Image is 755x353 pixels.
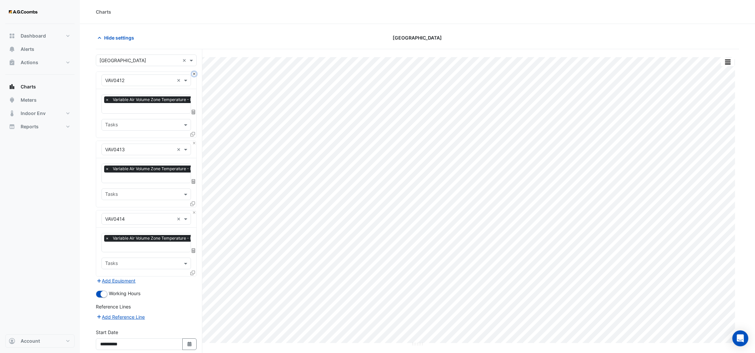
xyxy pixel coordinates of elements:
span: Clone Favourites and Tasks from this Equipment to other Equipment [190,131,195,137]
span: Account [21,338,40,344]
button: Meters [5,93,75,107]
button: Hide settings [96,32,138,44]
span: Variable Air Volume Zone Temperature - L04, Low Rise SW [111,166,226,172]
button: Indoor Env [5,107,75,120]
span: Clear [177,146,182,153]
span: Clear [182,57,188,64]
button: Close [192,141,196,145]
button: Add Reference Line [96,313,145,321]
span: Clear [177,77,182,84]
div: Tasks [104,260,118,268]
span: Clear [177,215,182,222]
label: Reference Lines [96,303,131,310]
app-icon: Alerts [9,46,15,53]
app-icon: Reports [9,123,15,130]
span: Indoor Env [21,110,46,117]
div: Tasks [104,121,118,130]
button: Reports [5,120,75,133]
label: Start Date [96,329,118,336]
span: × [104,235,110,242]
span: Alerts [21,46,34,53]
fa-icon: Select Date [187,341,193,347]
div: Tasks [104,190,118,199]
div: Charts [96,8,111,15]
span: Hide settings [104,34,134,41]
span: Choose Function [191,248,197,253]
span: Choose Function [191,178,197,184]
button: Dashboard [5,29,75,43]
app-icon: Indoor Env [9,110,15,117]
span: × [104,166,110,172]
span: Working Hours [109,291,140,296]
span: Clone Favourites and Tasks from this Equipment to other Equipment [190,201,195,206]
div: Open Intercom Messenger [732,330,748,346]
span: Meters [21,97,37,103]
span: Variable Air Volume Zone Temperature - L04, Low Rise SW [111,235,226,242]
button: More Options [721,58,734,66]
app-icon: Charts [9,83,15,90]
span: Charts [21,83,36,90]
span: [GEOGRAPHIC_DATA] [393,34,442,41]
app-icon: Dashboard [9,33,15,39]
button: Close [192,210,196,215]
span: Variable Air Volume Zone Temperature - L04, Low Rise SW [111,96,226,103]
span: Reports [21,123,39,130]
button: Close [192,72,196,76]
button: Charts [5,80,75,93]
span: Dashboard [21,33,46,39]
span: Clone Favourites and Tasks from this Equipment to other Equipment [190,270,195,276]
app-icon: Actions [9,59,15,66]
img: Company Logo [8,5,38,19]
span: Actions [21,59,38,66]
button: Alerts [5,43,75,56]
button: Add Equipment [96,277,136,285]
app-icon: Meters [9,97,15,103]
span: × [104,96,110,103]
button: Actions [5,56,75,69]
span: Choose Function [191,109,197,115]
button: Account [5,334,75,348]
